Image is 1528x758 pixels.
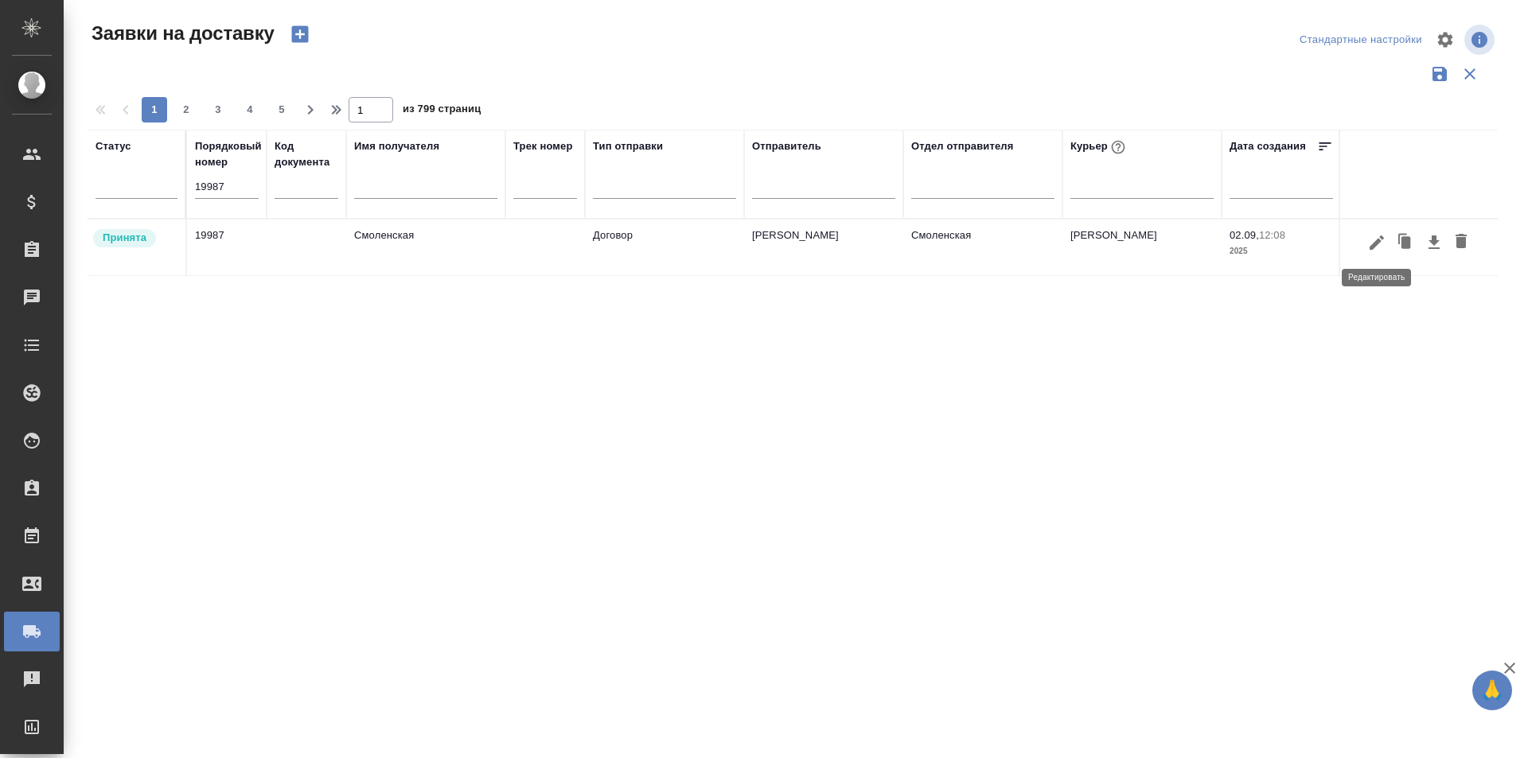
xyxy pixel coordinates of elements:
button: Скачать [1421,227,1448,258]
span: Настроить таблицу [1426,21,1464,59]
td: Смоленская [903,220,1062,275]
div: Имя получателя [354,138,439,154]
button: 4 [237,97,263,122]
div: Курьер назначен [92,227,177,249]
td: Договор [585,220,744,275]
button: 5 [269,97,294,122]
button: Удалить [1448,227,1475,258]
span: из 799 страниц [403,99,481,122]
button: 🙏 [1472,671,1512,710]
td: 19987 [187,220,267,275]
div: Трек номер [513,138,573,154]
button: 2 [173,97,199,122]
button: 3 [205,97,231,122]
td: [PERSON_NAME] [1062,220,1222,275]
div: Отправитель [752,138,821,154]
div: split button [1296,28,1426,52]
span: 4 [237,102,263,118]
p: 12:08 [1259,229,1285,241]
div: Отдел отправителя [911,138,1013,154]
td: [PERSON_NAME] [744,220,903,275]
button: Сохранить фильтры [1425,59,1455,89]
span: 2 [173,102,199,118]
p: 2025 [1230,243,1333,259]
div: Тип отправки [593,138,663,154]
span: 🙏 [1479,674,1506,707]
div: Курьер [1070,137,1128,157]
span: Заявки на доставку [88,21,275,46]
span: 5 [269,102,294,118]
button: При выборе курьера статус заявки автоматически поменяется на «Принята» [1108,137,1128,157]
div: Код документа [275,138,338,170]
div: Дата создания [1230,138,1306,154]
div: Порядковый номер [195,138,262,170]
span: Посмотреть информацию [1464,25,1498,55]
div: Статус [95,138,131,154]
button: Клонировать [1390,227,1421,258]
button: Создать [281,21,319,48]
button: Сбросить фильтры [1455,59,1485,89]
span: 3 [205,102,231,118]
td: Смоленская [346,220,505,275]
p: Принята [103,230,146,246]
p: 02.09, [1230,229,1259,241]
